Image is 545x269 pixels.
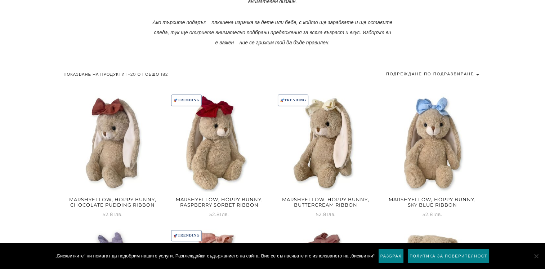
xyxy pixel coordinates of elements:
[383,93,482,218] a: Marshyellow, Hoppy Bunny, Sky Blue Ribbon 52.81лв.
[532,252,540,260] span: No
[277,195,375,210] h2: Marshyellow, Hoppy Bunny, Buttercream Ribbon
[222,211,229,217] span: лв.
[170,195,268,210] h2: Marshyellow, Hoppy Bunny, Raspberry Sorbet Ribbon
[55,252,374,260] span: „Бисквитките“ ни помагат да подобрим нашите услуги. Разглеждайки съдържанието на сайта, Вие се съ...
[103,211,123,217] span: 52.81
[383,195,482,210] h2: Marshyellow, Hoppy Bunny, Sky Blue Ribbon
[316,211,336,217] span: 52.81
[329,211,336,217] span: лв.
[64,69,168,79] p: Показване на продукти 1–20 от общо 182
[64,93,162,218] a: Marshyellow, Hoppy Bunny, Chocolate Pudding Ribbon 52.81лв.
[277,93,375,218] a: 🚀TRENDINGMarshyellow, Hoppy Bunny, Buttercream Ribbon 52.81лв.
[435,211,442,217] span: лв.
[147,17,399,48] p: Ако търсите подарък – плюшена играчка за дете или бебе, с който ще зарадвате и ще оставите следа,...
[422,211,442,217] span: 52.81
[378,248,404,264] a: Разбрах
[170,93,268,218] a: 🚀TRENDINGMarshyellow, Hoppy Bunny, Raspberry Sorbet Ribbon 52.81лв.
[64,195,162,210] h2: Marshyellow, Hoppy Bunny, Chocolate Pudding Ribbon
[115,211,123,217] span: лв.
[407,248,490,264] a: Политика за поверителност
[209,211,229,217] span: 52.81
[386,69,482,79] select: Поръчка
